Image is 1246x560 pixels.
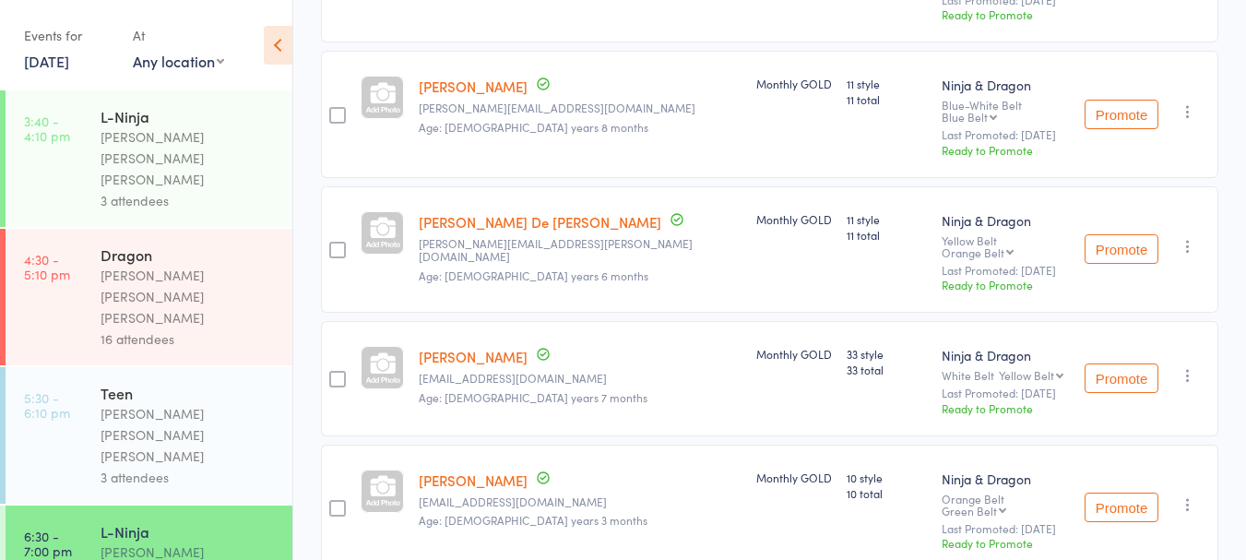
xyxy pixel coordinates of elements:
[942,234,1070,258] div: Yellow Belt
[419,389,647,405] span: Age: [DEMOGRAPHIC_DATA] years 7 months
[942,211,1070,230] div: Ninja & Dragon
[419,237,742,264] small: jayson.dejesus@hotmail.com
[419,268,648,283] span: Age: [DEMOGRAPHIC_DATA] years 6 months
[24,390,70,420] time: 5:30 - 6:10 pm
[847,362,927,377] span: 33 total
[6,367,292,504] a: 5:30 -6:10 pmTeen[PERSON_NAME] [PERSON_NAME] [PERSON_NAME]3 attendees
[942,111,988,123] div: Blue Belt
[756,346,832,362] div: Monthly GOLD
[1085,234,1158,264] button: Promote
[133,20,224,51] div: At
[6,90,292,227] a: 3:40 -4:10 pmL-Ninja[PERSON_NAME] [PERSON_NAME] [PERSON_NAME]3 attendees
[24,252,70,281] time: 4:30 - 5:10 pm
[942,369,1070,381] div: White Belt
[419,212,661,232] a: [PERSON_NAME] De [PERSON_NAME]
[101,126,277,190] div: [PERSON_NAME] [PERSON_NAME] [PERSON_NAME]
[101,328,277,350] div: 16 attendees
[101,383,277,403] div: Teen
[1085,493,1158,522] button: Promote
[419,119,648,135] span: Age: [DEMOGRAPHIC_DATA] years 8 months
[756,470,832,485] div: Monthly GOLD
[1085,100,1158,129] button: Promote
[942,493,1070,517] div: Orange Belt
[419,372,742,385] small: sunil4raj@gmail.com
[942,277,1070,292] div: Ready to Promote
[847,227,927,243] span: 11 total
[419,347,528,366] a: [PERSON_NAME]
[942,470,1070,488] div: Ninja & Dragon
[419,471,528,490] a: [PERSON_NAME]
[847,470,927,485] span: 10 style
[6,229,292,365] a: 4:30 -5:10 pmDragon[PERSON_NAME] [PERSON_NAME] [PERSON_NAME]16 attendees
[756,76,832,91] div: Monthly GOLD
[942,99,1070,123] div: Blue-White Belt
[942,76,1070,94] div: Ninja & Dragon
[999,369,1054,381] div: Yellow Belt
[101,190,277,211] div: 3 attendees
[756,211,832,227] div: Monthly GOLD
[847,485,927,501] span: 10 total
[942,264,1070,277] small: Last Promoted: [DATE]
[1085,363,1158,393] button: Promote
[942,387,1070,399] small: Last Promoted: [DATE]
[942,246,1004,258] div: Orange Belt
[847,76,927,91] span: 11 style
[133,51,224,71] div: Any location
[942,142,1070,158] div: Ready to Promote
[942,128,1070,141] small: Last Promoted: [DATE]
[847,346,927,362] span: 33 style
[942,400,1070,416] div: Ready to Promote
[24,529,72,558] time: 6:30 - 7:00 pm
[847,91,927,107] span: 11 total
[24,51,69,71] a: [DATE]
[419,101,742,114] small: neelam.pandey.bhatt@gmail.com
[101,265,277,328] div: [PERSON_NAME] [PERSON_NAME] [PERSON_NAME]
[942,6,1070,22] div: Ready to Promote
[942,522,1070,535] small: Last Promoted: [DATE]
[847,211,927,227] span: 11 style
[942,505,997,517] div: Green Belt
[24,113,70,143] time: 3:40 - 4:10 pm
[24,20,114,51] div: Events for
[101,521,277,542] div: L-Ninja
[942,535,1070,551] div: Ready to Promote
[101,467,277,488] div: 3 attendees
[101,244,277,265] div: Dragon
[101,106,277,126] div: L-Ninja
[419,512,647,528] span: Age: [DEMOGRAPHIC_DATA] years 3 months
[942,346,1070,364] div: Ninja & Dragon
[419,495,742,508] small: kamboj24abhishek@gmail.com
[419,77,528,96] a: [PERSON_NAME]
[101,403,277,467] div: [PERSON_NAME] [PERSON_NAME] [PERSON_NAME]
